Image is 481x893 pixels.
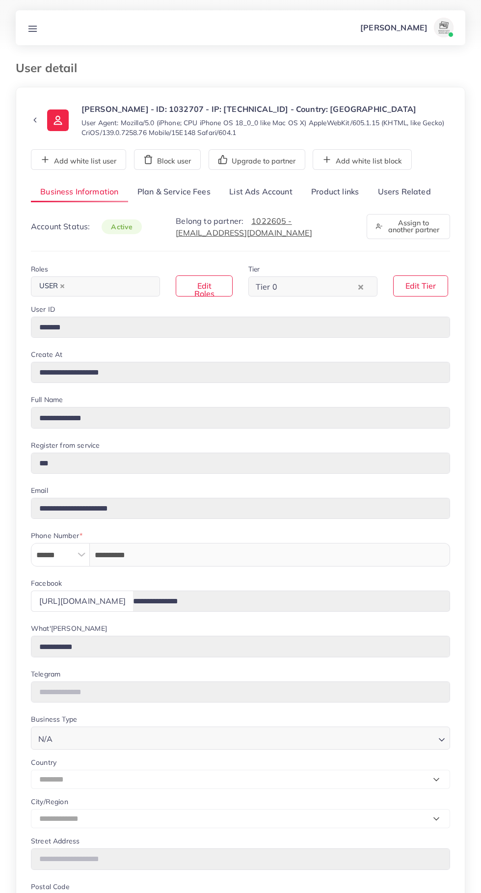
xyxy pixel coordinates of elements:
[31,276,160,297] div: Search for option
[36,732,54,746] span: N/A
[31,836,80,846] label: Street Address
[31,531,82,541] label: Phone Number
[248,264,260,274] label: Tier
[31,758,56,767] label: Country
[35,279,69,293] span: USER
[358,281,363,292] button: Clear Selected
[31,264,48,274] label: Roles
[31,220,142,233] p: Account Status:
[248,276,377,297] div: Search for option
[176,215,354,239] p: Belong to partner:
[31,304,55,314] label: User ID
[367,214,450,239] button: Assign to another partner
[368,182,440,203] a: Users Related
[360,22,428,33] p: [PERSON_NAME]
[176,216,312,238] a: 1022605 - [EMAIL_ADDRESS][DOMAIN_NAME]
[254,279,279,294] span: Tier 0
[31,882,69,892] label: Postal Code
[31,714,77,724] label: Business Type
[31,486,48,495] label: Email
[31,623,107,633] label: What'[PERSON_NAME]
[31,395,63,405] label: Full Name
[434,18,454,37] img: avatar
[355,18,457,37] a: [PERSON_NAME]avatar
[134,149,201,170] button: Block user
[176,275,233,297] button: Edit Roles
[209,149,305,170] button: Upgrade to partner
[70,279,147,294] input: Search for option
[81,118,450,137] small: User Agent: Mozilla/5.0 (iPhone; CPU iPhone OS 18_0_0 like Mac OS X) AppleWebKit/605.1.15 (KHTML,...
[31,591,134,612] div: [URL][DOMAIN_NAME]
[31,669,60,679] label: Telegram
[16,61,85,75] h3: User detail
[47,109,69,131] img: ic-user-info.36bf1079.svg
[302,182,368,203] a: Product links
[31,182,128,203] a: Business Information
[60,284,65,289] button: Deselect USER
[31,350,62,359] label: Create At
[313,149,412,170] button: Add white list block
[280,279,356,294] input: Search for option
[31,149,126,170] button: Add white list user
[31,727,450,750] div: Search for option
[393,275,448,297] button: Edit Tier
[220,182,302,203] a: List Ads Account
[31,797,68,807] label: City/Region
[81,103,450,115] p: [PERSON_NAME] - ID: 1032707 - IP: [TECHNICAL_ID] - Country: [GEOGRAPHIC_DATA]
[31,578,62,588] label: Facebook
[128,182,220,203] a: Plan & Service Fees
[102,219,142,234] span: active
[55,730,434,746] input: Search for option
[31,440,100,450] label: Register from service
